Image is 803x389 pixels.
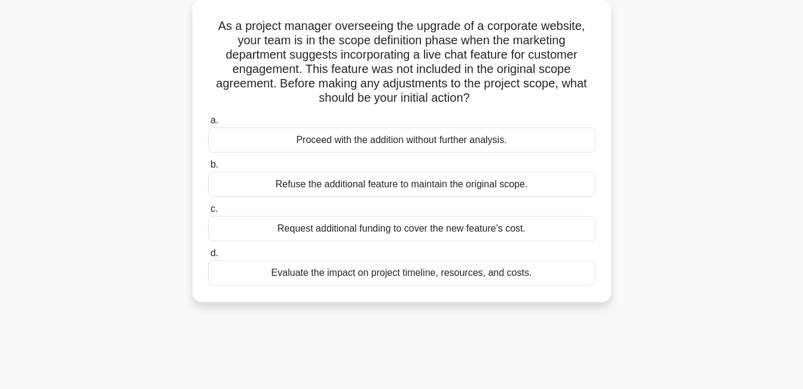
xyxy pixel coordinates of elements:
[208,216,596,241] div: Request additional funding to cover the new feature's cost.
[208,127,596,153] div: Proceed with the addition without further analysis.
[208,172,596,197] div: Refuse the additional feature to maintain the original scope.
[210,159,218,169] span: b.
[210,203,218,214] span: c.
[210,115,218,125] span: a.
[207,19,597,106] h5: As a project manager overseeing the upgrade of a corporate website, your team is in the scope def...
[208,260,596,285] div: Evaluate the impact on project timeline, resources, and costs.
[210,248,218,258] span: d.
